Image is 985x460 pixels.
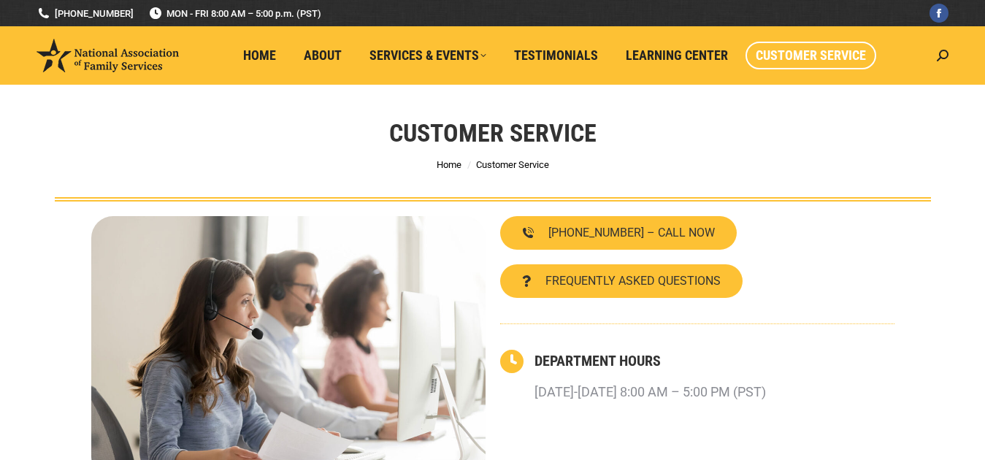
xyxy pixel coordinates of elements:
[626,47,728,64] span: Learning Center
[756,47,866,64] span: Customer Service
[369,47,486,64] span: Services & Events
[37,39,179,72] img: National Association of Family Services
[545,275,721,287] span: FREQUENTLY ASKED QUESTIONS
[534,352,661,369] a: DEPARTMENT HOURS
[548,227,715,239] span: [PHONE_NUMBER] – CALL NOW
[304,47,342,64] span: About
[930,4,948,23] a: Facebook page opens in new window
[243,47,276,64] span: Home
[500,264,743,298] a: FREQUENTLY ASKED QUESTIONS
[746,42,876,69] a: Customer Service
[476,159,549,170] span: Customer Service
[534,379,766,405] p: [DATE]-[DATE] 8:00 AM – 5:00 PM (PST)
[514,47,598,64] span: Testimonials
[389,117,597,149] h1: Customer Service
[233,42,286,69] a: Home
[37,7,134,20] a: [PHONE_NUMBER]
[437,159,461,170] a: Home
[504,42,608,69] a: Testimonials
[294,42,352,69] a: About
[616,42,738,69] a: Learning Center
[500,216,737,250] a: [PHONE_NUMBER] – CALL NOW
[148,7,321,20] span: MON - FRI 8:00 AM – 5:00 p.m. (PST)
